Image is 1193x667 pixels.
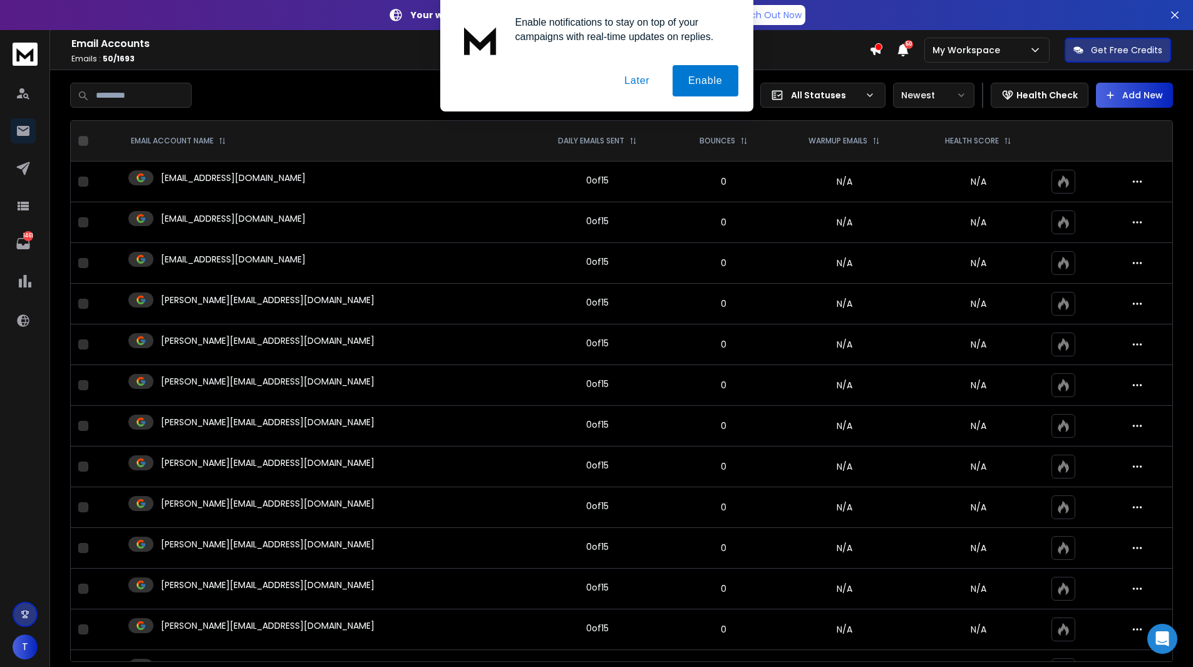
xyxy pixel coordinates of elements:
[775,487,913,528] td: N/A
[921,297,1036,310] p: N/A
[679,175,768,188] p: 0
[586,581,609,594] div: 0 of 15
[679,501,768,514] p: 0
[586,622,609,634] div: 0 of 15
[161,172,306,184] p: [EMAIL_ADDRESS][DOMAIN_NAME]
[921,175,1036,188] p: N/A
[775,365,913,406] td: N/A
[921,460,1036,473] p: N/A
[586,540,609,553] div: 0 of 15
[921,582,1036,595] p: N/A
[775,569,913,609] td: N/A
[775,406,913,447] td: N/A
[161,497,374,510] p: [PERSON_NAME][EMAIL_ADDRESS][DOMAIN_NAME]
[586,256,609,268] div: 0 of 15
[505,15,738,44] div: Enable notifications to stay on top of your campaigns with real-time updates on replies.
[161,253,306,266] p: [EMAIL_ADDRESS][DOMAIN_NAME]
[921,379,1036,391] p: N/A
[921,216,1036,229] p: N/A
[679,216,768,229] p: 0
[921,420,1036,432] p: N/A
[679,582,768,595] p: 0
[161,416,374,428] p: [PERSON_NAME][EMAIL_ADDRESS][DOMAIN_NAME]
[700,136,735,146] p: BOUNCES
[161,457,374,469] p: [PERSON_NAME][EMAIL_ADDRESS][DOMAIN_NAME]
[921,501,1036,514] p: N/A
[586,459,609,472] div: 0 of 15
[679,257,768,269] p: 0
[775,528,913,569] td: N/A
[679,460,768,473] p: 0
[161,334,374,347] p: [PERSON_NAME][EMAIL_ADDRESS][DOMAIN_NAME]
[679,420,768,432] p: 0
[161,579,374,591] p: [PERSON_NAME][EMAIL_ADDRESS][DOMAIN_NAME]
[586,337,609,349] div: 0 of 15
[586,378,609,390] div: 0 of 15
[586,174,609,187] div: 0 of 15
[131,136,226,146] div: EMAIL ACCOUNT NAME
[13,634,38,659] button: T
[11,231,36,256] a: 1461
[775,202,913,243] td: N/A
[775,447,913,487] td: N/A
[921,338,1036,351] p: N/A
[679,542,768,554] p: 0
[161,375,374,388] p: [PERSON_NAME][EMAIL_ADDRESS][DOMAIN_NAME]
[161,619,374,632] p: [PERSON_NAME][EMAIL_ADDRESS][DOMAIN_NAME]
[679,338,768,351] p: 0
[679,297,768,310] p: 0
[23,231,33,241] p: 1461
[673,65,738,96] button: Enable
[1147,624,1177,654] div: Open Intercom Messenger
[586,418,609,431] div: 0 of 15
[921,623,1036,636] p: N/A
[161,212,306,225] p: [EMAIL_ADDRESS][DOMAIN_NAME]
[161,538,374,551] p: [PERSON_NAME][EMAIL_ADDRESS][DOMAIN_NAME]
[808,136,867,146] p: WARMUP EMAILS
[586,500,609,512] div: 0 of 15
[586,296,609,309] div: 0 of 15
[586,215,609,227] div: 0 of 15
[558,136,624,146] p: DAILY EMAILS SENT
[775,162,913,202] td: N/A
[775,609,913,650] td: N/A
[161,294,374,306] p: [PERSON_NAME][EMAIL_ADDRESS][DOMAIN_NAME]
[775,243,913,284] td: N/A
[921,257,1036,269] p: N/A
[679,623,768,636] p: 0
[775,324,913,365] td: N/A
[921,542,1036,554] p: N/A
[455,15,505,65] img: notification icon
[609,65,665,96] button: Later
[775,284,913,324] td: N/A
[679,379,768,391] p: 0
[945,136,999,146] p: HEALTH SCORE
